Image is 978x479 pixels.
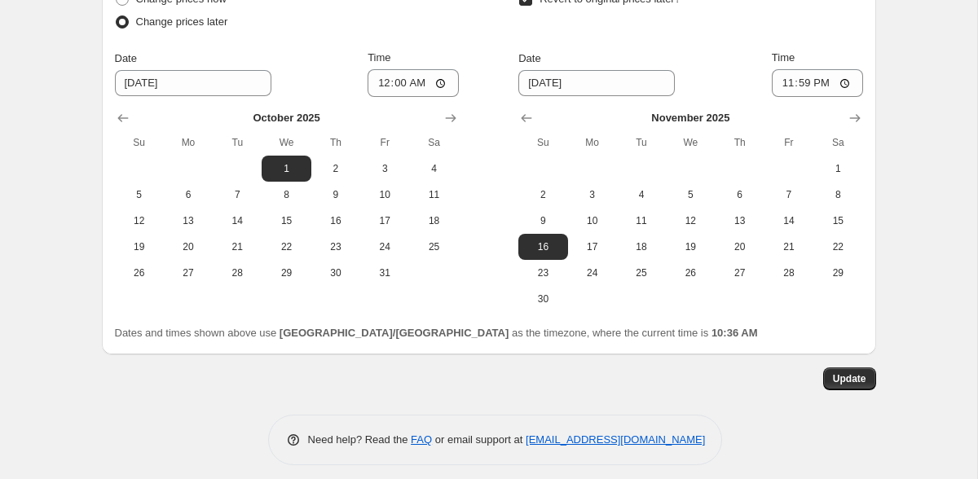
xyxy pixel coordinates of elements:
span: 20 [721,240,757,253]
b: 10:36 AM [711,327,758,339]
span: Fr [771,136,807,149]
button: Friday October 31 2025 [360,260,409,286]
button: Saturday October 18 2025 [409,208,458,234]
button: Thursday October 30 2025 [311,260,360,286]
button: Monday October 20 2025 [164,234,213,260]
button: Saturday November 1 2025 [813,156,862,182]
span: Need help? Read the [308,433,412,446]
button: Monday November 3 2025 [568,182,617,208]
span: Mo [575,136,610,149]
button: Wednesday October 29 2025 [262,260,311,286]
button: Friday November 7 2025 [764,182,813,208]
input: 9/30/2025 [115,70,271,96]
span: 1 [268,162,304,175]
span: Time [772,51,795,64]
span: Dates and times shown above use as the timezone, where the current time is [115,327,758,339]
button: Wednesday October 15 2025 [262,208,311,234]
span: We [268,136,304,149]
button: Monday October 6 2025 [164,182,213,208]
button: Friday October 17 2025 [360,208,409,234]
span: 31 [367,266,403,279]
span: 8 [820,188,856,201]
span: Tu [219,136,255,149]
span: Th [721,136,757,149]
span: 4 [623,188,659,201]
span: 21 [219,240,255,253]
span: 6 [170,188,206,201]
th: Wednesday [666,130,715,156]
span: Change prices later [136,15,228,28]
span: 5 [672,188,708,201]
button: Friday November 14 2025 [764,208,813,234]
span: 25 [623,266,659,279]
span: 28 [219,266,255,279]
span: 1 [820,162,856,175]
th: Tuesday [213,130,262,156]
button: Wednesday November 19 2025 [666,234,715,260]
button: Sunday November 30 2025 [518,286,567,312]
span: 18 [416,214,452,227]
span: Date [518,52,540,64]
button: Saturday November 15 2025 [813,208,862,234]
button: Saturday October 11 2025 [409,182,458,208]
span: 13 [721,214,757,227]
span: 7 [219,188,255,201]
button: Thursday October 9 2025 [311,182,360,208]
th: Friday [360,130,409,156]
span: 29 [820,266,856,279]
input: 9/30/2025 [518,70,675,96]
button: Monday November 17 2025 [568,234,617,260]
th: Saturday [813,130,862,156]
span: 27 [170,266,206,279]
button: Tuesday October 14 2025 [213,208,262,234]
span: 8 [268,188,304,201]
button: Saturday November 29 2025 [813,260,862,286]
span: 3 [575,188,610,201]
button: Thursday November 13 2025 [715,208,764,234]
button: Tuesday November 4 2025 [617,182,666,208]
span: 9 [525,214,561,227]
a: FAQ [411,433,432,446]
button: Thursday November 27 2025 [715,260,764,286]
span: 14 [219,214,255,227]
button: Tuesday November 25 2025 [617,260,666,286]
button: Sunday October 26 2025 [115,260,164,286]
button: Wednesday November 12 2025 [666,208,715,234]
span: 5 [121,188,157,201]
span: 7 [771,188,807,201]
button: Monday October 27 2025 [164,260,213,286]
button: Tuesday November 11 2025 [617,208,666,234]
a: [EMAIL_ADDRESS][DOMAIN_NAME] [526,433,705,446]
button: Wednesday November 5 2025 [666,182,715,208]
button: Saturday November 8 2025 [813,182,862,208]
th: Thursday [311,130,360,156]
button: Sunday November 16 2025 [518,234,567,260]
span: 2 [318,162,354,175]
span: 17 [367,214,403,227]
button: Friday October 24 2025 [360,234,409,260]
span: 29 [268,266,304,279]
th: Friday [764,130,813,156]
span: 14 [771,214,807,227]
span: 17 [575,240,610,253]
span: Tu [623,136,659,149]
button: Thursday October 23 2025 [311,234,360,260]
button: Sunday November 23 2025 [518,260,567,286]
span: 30 [318,266,354,279]
span: Mo [170,136,206,149]
button: Monday October 13 2025 [164,208,213,234]
span: Date [115,52,137,64]
span: 26 [121,266,157,279]
th: Thursday [715,130,764,156]
input: 12:00 [772,69,863,97]
span: 19 [121,240,157,253]
button: Show previous month, October 2025 [515,107,538,130]
button: Wednesday November 26 2025 [666,260,715,286]
button: Friday November 28 2025 [764,260,813,286]
span: 4 [416,162,452,175]
span: 3 [367,162,403,175]
button: Friday November 21 2025 [764,234,813,260]
span: 12 [121,214,157,227]
span: 10 [367,188,403,201]
th: Sunday [518,130,567,156]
